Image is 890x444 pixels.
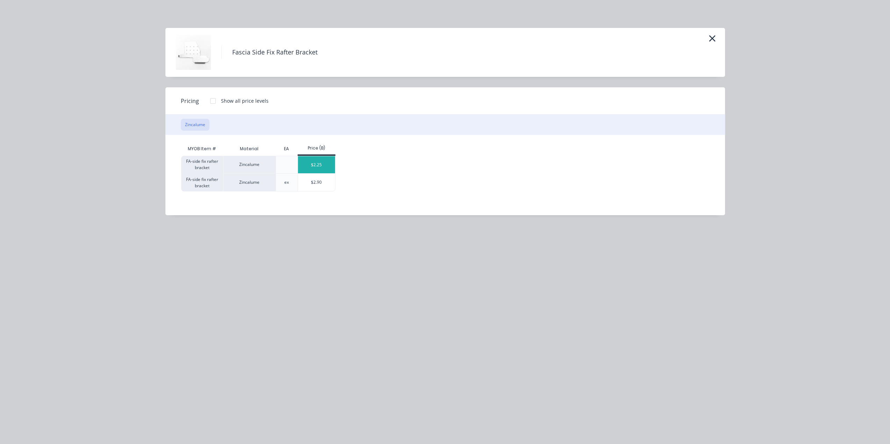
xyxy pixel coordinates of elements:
button: Zincalume [181,119,209,131]
div: Show all price levels [221,97,269,104]
img: Fascia Side Fix Rafter Bracket [176,35,211,70]
span: Pricing [181,97,199,105]
div: Zincalume [223,173,276,191]
div: $2.90 [298,174,335,191]
div: EA [278,140,294,158]
div: FA-side fix rafter bracket [181,156,223,173]
div: $2.25 [298,156,335,173]
div: FA-side fix rafter bracket [181,173,223,191]
div: Price (B) [298,145,336,151]
h4: Fascia Side Fix Rafter Bracket [221,46,328,59]
div: ex [284,179,289,185]
div: MYOB Item # [181,142,223,156]
div: Zincalume [223,156,276,173]
div: Material [223,142,276,156]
